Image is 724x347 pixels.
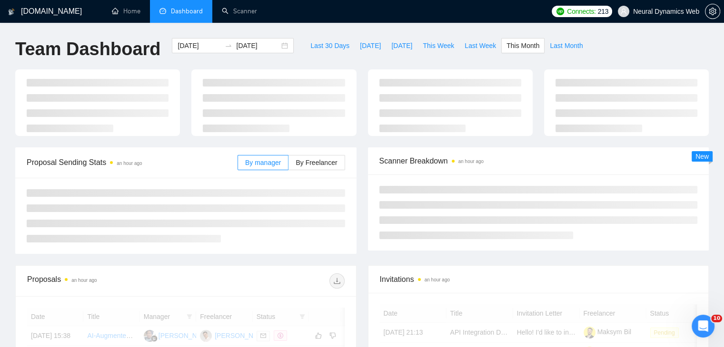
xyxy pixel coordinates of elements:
[379,155,698,167] span: Scanner Breakdown
[380,273,697,285] span: Invitations
[360,40,381,51] span: [DATE]
[159,8,166,14] span: dashboard
[620,8,627,15] span: user
[711,315,722,322] span: 10
[296,159,337,166] span: By Freelancer
[222,7,257,15] a: searchScanner
[27,156,238,168] span: Proposal Sending Stats
[705,8,720,15] a: setting
[310,40,349,51] span: Last 30 Days
[425,277,450,282] time: an hour ago
[112,7,140,15] a: homeHome
[458,159,484,164] time: an hour ago
[27,273,186,289] div: Proposals
[506,40,539,51] span: This Month
[178,40,221,51] input: Start date
[556,8,564,15] img: upwork-logo.png
[465,40,496,51] span: Last Week
[386,38,417,53] button: [DATE]
[8,4,15,19] img: logo
[705,4,720,19] button: setting
[545,38,588,53] button: Last Month
[225,42,232,49] span: to
[117,161,142,166] time: an hour ago
[567,6,595,17] span: Connects:
[598,6,608,17] span: 213
[501,38,545,53] button: This Month
[236,40,279,51] input: End date
[171,7,203,15] span: Dashboard
[305,38,355,53] button: Last 30 Days
[15,38,160,60] h1: Team Dashboard
[459,38,501,53] button: Last Week
[423,40,454,51] span: This Week
[550,40,583,51] span: Last Month
[225,42,232,49] span: swap-right
[391,40,412,51] span: [DATE]
[71,278,97,283] time: an hour ago
[245,159,281,166] span: By manager
[705,8,720,15] span: setting
[695,153,709,160] span: New
[417,38,459,53] button: This Week
[355,38,386,53] button: [DATE]
[692,315,714,337] iframe: Intercom live chat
